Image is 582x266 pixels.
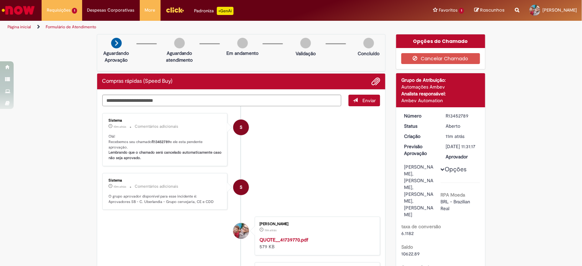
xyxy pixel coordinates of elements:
[5,21,383,33] ul: Trilhas de página
[109,178,222,183] div: Sistema
[542,7,577,13] span: [PERSON_NAME]
[135,124,179,129] small: Comentários adicionais
[446,123,478,129] div: Aberto
[109,119,222,123] div: Sistema
[47,7,71,14] span: Requisições
[363,38,374,48] img: img-circle-grey.png
[446,143,478,150] div: [DATE] 11:31:17
[152,139,170,144] b: R13452789
[265,228,277,232] time: 27/08/2025 14:31:13
[233,223,249,239] div: Marcelo Vitor De Oliveira
[259,236,373,250] div: 579 KB
[300,38,311,48] img: img-circle-grey.png
[401,83,480,90] div: Automações Ambev
[163,50,196,63] p: Aguardando atendimento
[145,7,155,14] span: More
[404,163,436,218] div: [PERSON_NAME], [PERSON_NAME], [PERSON_NAME], [PERSON_NAME]
[399,123,441,129] dt: Status
[109,150,223,160] b: Lembrando que o chamado será cancelado automaticamente caso não seja aprovado.
[194,7,234,15] div: Padroniza
[441,153,483,160] dt: Aprovador
[446,133,465,139] time: 27/08/2025 14:31:17
[401,97,480,104] div: Ambev Automation
[259,222,373,226] div: [PERSON_NAME]
[233,179,249,195] div: System
[100,50,133,63] p: Aguardando Aprovação
[87,7,135,14] span: Despesas Corporativas
[446,133,478,140] div: 27/08/2025 14:31:17
[401,230,414,236] span: 6.1182
[114,185,126,189] time: 27/08/2025 14:31:25
[114,125,126,129] span: 10m atrás
[259,237,308,243] a: QUOTE__41739770.pdf
[401,244,413,250] b: Saldo
[109,194,222,204] p: O grupo aprovador disponível para esse incidente é: Aprovadores SB - C. Uberlandia - Grupo cervej...
[135,184,179,189] small: Comentários adicionais
[362,97,376,104] span: Enviar
[166,5,184,15] img: click_logo_yellow_360x200.png
[401,223,441,230] b: taxa de conversão
[240,179,242,195] span: S
[1,3,36,17] img: ServiceNow
[111,38,122,48] img: arrow-next.png
[401,77,480,83] div: Grupo de Atribuição:
[371,77,380,86] button: Adicionar anexos
[8,24,31,30] a: Página inicial
[399,133,441,140] dt: Criação
[401,90,480,97] div: Analista responsável:
[348,95,380,106] button: Enviar
[46,24,96,30] a: Formulário de Atendimento
[226,50,258,57] p: Em andamento
[401,53,480,64] button: Cancelar Chamado
[480,7,505,13] span: Rascunhos
[102,95,342,107] textarea: Digite sua mensagem aqui...
[233,120,249,135] div: System
[109,134,222,161] p: Olá! Recebemos seu chamado e ele esta pendente aprovação.
[114,125,126,129] time: 27/08/2025 14:31:29
[401,251,420,257] span: 10622.89
[265,228,277,232] span: 11m atrás
[114,185,126,189] span: 10m atrás
[396,34,485,48] div: Opções do Chamado
[446,112,478,119] div: R13452789
[399,112,441,119] dt: Número
[217,7,234,15] p: +GenAi
[237,38,248,48] img: img-circle-grey.png
[441,192,465,198] b: RPA Moeda
[72,8,77,14] span: 1
[358,50,379,57] p: Concluído
[240,119,242,136] span: S
[296,50,316,57] p: Validação
[174,38,185,48] img: img-circle-grey.png
[446,133,465,139] span: 11m atrás
[459,8,464,14] span: 1
[441,199,472,212] span: BRL - Brazilian Real
[474,7,505,14] a: Rascunhos
[102,78,173,84] h2: Compras rápidas (Speed Buy) Histórico de tíquete
[399,143,441,157] dt: Previsão Aprovação
[439,7,458,14] span: Favoritos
